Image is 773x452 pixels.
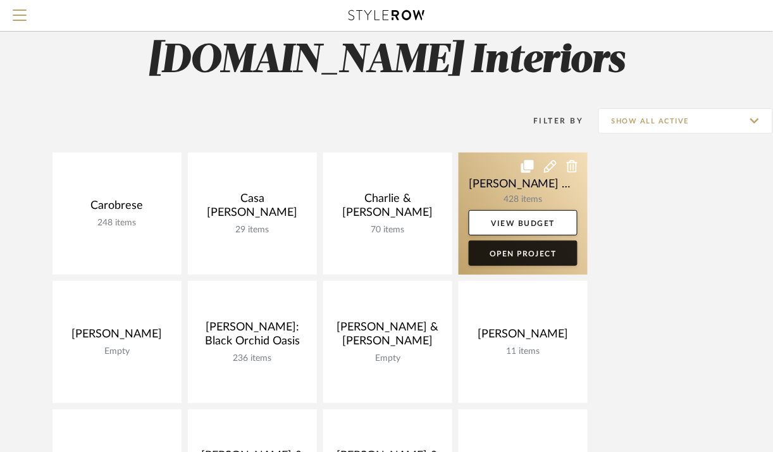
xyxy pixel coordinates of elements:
[63,346,171,357] div: Empty
[198,320,307,353] div: [PERSON_NAME]: Black Orchid Oasis
[333,320,442,353] div: [PERSON_NAME] & [PERSON_NAME]
[517,115,584,127] div: Filter By
[63,199,171,218] div: Carobrese
[198,353,307,364] div: 236 items
[333,192,442,225] div: Charlie & [PERSON_NAME]
[198,192,307,225] div: Casa [PERSON_NAME]
[469,346,578,357] div: 11 items
[198,225,307,235] div: 29 items
[469,210,578,235] a: View Budget
[333,225,442,235] div: 70 items
[333,353,442,364] div: Empty
[469,241,578,266] a: Open Project
[63,218,171,229] div: 248 items
[469,327,578,346] div: [PERSON_NAME]
[63,327,171,346] div: [PERSON_NAME]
